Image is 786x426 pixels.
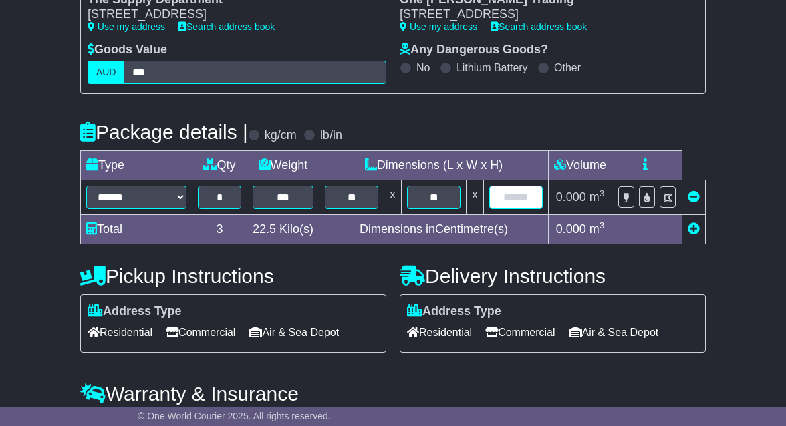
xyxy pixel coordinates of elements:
[589,222,605,236] span: m
[384,180,402,214] td: x
[407,304,501,319] label: Address Type
[456,61,528,74] label: Lithium Battery
[80,150,192,180] td: Type
[400,7,685,22] div: [STREET_ADDRESS]
[192,214,247,244] td: 3
[80,265,386,287] h4: Pickup Instructions
[138,411,331,421] span: © One World Courier 2025. All rights reserved.
[88,21,165,32] a: Use my address
[80,214,192,244] td: Total
[249,322,339,343] span: Air & Sea Depot
[416,61,430,74] label: No
[554,61,581,74] label: Other
[80,383,706,405] h4: Warranty & Insurance
[688,222,700,236] a: Add new item
[88,61,125,84] label: AUD
[247,214,319,244] td: Kilo(s)
[467,180,484,214] td: x
[88,304,182,319] label: Address Type
[319,150,549,180] td: Dimensions (L x W x H)
[688,190,700,204] a: Remove this item
[88,43,167,57] label: Goods Value
[319,214,549,244] td: Dimensions in Centimetre(s)
[400,43,548,57] label: Any Dangerous Goods?
[556,190,586,204] span: 0.000
[247,150,319,180] td: Weight
[88,322,152,343] span: Residential
[320,128,342,143] label: lb/in
[600,188,605,198] sup: 3
[192,150,247,180] td: Qty
[600,220,605,230] sup: 3
[88,7,373,22] div: [STREET_ADDRESS]
[407,322,472,343] span: Residential
[400,265,706,287] h4: Delivery Instructions
[556,222,586,236] span: 0.000
[400,21,477,32] a: Use my address
[485,322,555,343] span: Commercial
[253,222,276,236] span: 22.5
[265,128,297,143] label: kg/cm
[569,322,659,343] span: Air & Sea Depot
[166,322,235,343] span: Commercial
[491,21,587,32] a: Search address book
[589,190,605,204] span: m
[549,150,612,180] td: Volume
[178,21,275,32] a: Search address book
[80,121,248,143] h4: Package details |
